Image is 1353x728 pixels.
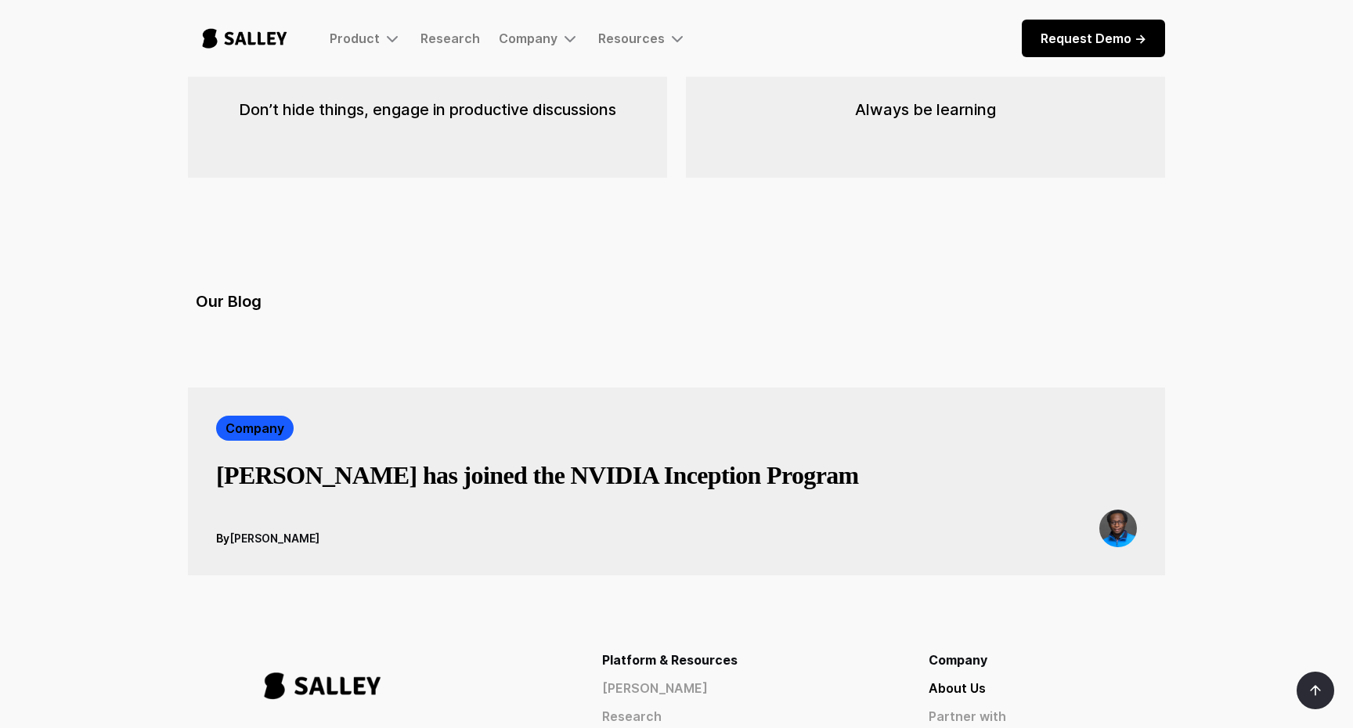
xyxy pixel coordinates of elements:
[216,460,859,510] a: [PERSON_NAME] has joined the NVIDIA Inception Program
[499,31,557,46] div: Company
[855,98,996,121] div: Always be learning
[598,29,687,48] div: Resources
[602,707,872,726] a: Research
[216,530,229,547] div: By
[216,460,859,491] h3: [PERSON_NAME] has joined the NVIDIA Inception Program
[229,530,319,547] div: [PERSON_NAME]
[216,416,294,441] a: Company
[188,13,301,64] a: home
[598,31,665,46] div: Resources
[196,290,1165,312] h5: Our Blog
[1022,20,1165,57] a: Request Demo ->
[420,31,480,46] a: Research
[330,29,402,48] div: Product
[499,29,579,48] div: Company
[602,651,872,669] div: Platform & Resources
[239,98,616,121] div: Don’t hide things, engage in productive discussions
[602,679,872,697] a: [PERSON_NAME]
[929,651,1109,669] div: Company
[225,419,284,438] div: Company
[929,679,1109,697] a: About Us
[330,31,380,46] div: Product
